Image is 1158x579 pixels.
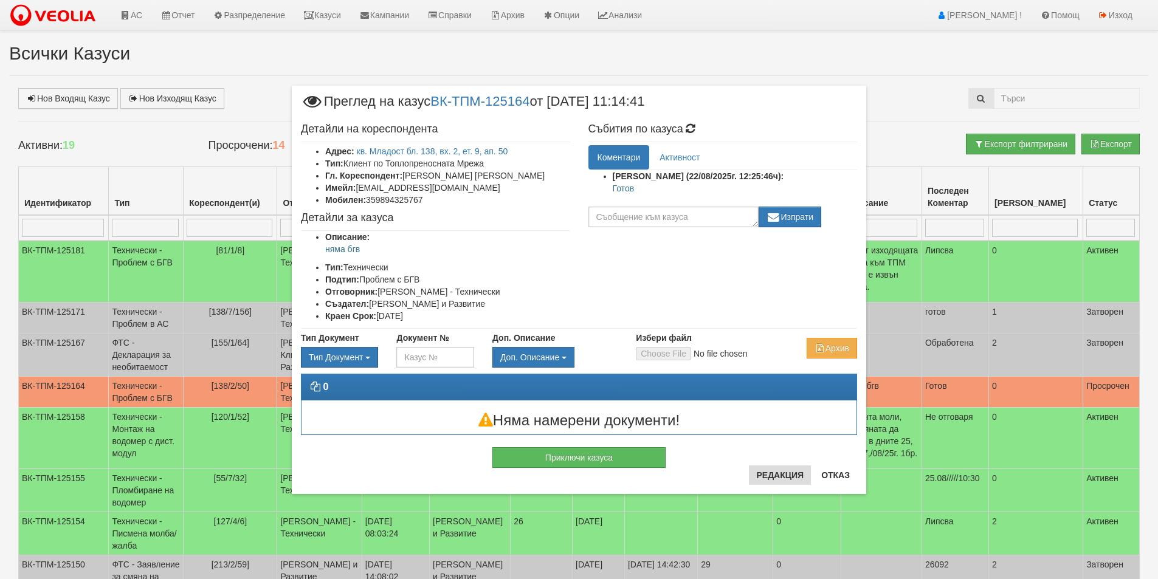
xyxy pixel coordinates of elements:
[325,286,570,298] li: [PERSON_NAME] - Технически
[325,183,356,193] b: Имейл:
[309,352,363,362] span: Тип Документ
[325,275,359,284] b: Подтип:
[325,261,570,273] li: Технически
[301,347,378,368] button: Тип Документ
[613,182,858,194] p: Готов
[749,465,811,485] button: Редакция
[396,332,449,344] label: Документ №
[650,145,709,170] a: Активност
[325,273,570,286] li: Проблем с БГВ
[492,347,574,368] button: Доп. Описание
[301,95,644,117] span: Преглед на казус от [DATE] 11:14:41
[325,194,570,206] li: 359894325767
[325,171,402,180] b: Гл. Кореспондент:
[325,299,369,309] b: Създател:
[807,338,857,358] button: Архив
[325,243,570,255] p: няма бгв
[396,347,474,368] input: Казус №
[323,382,328,392] strong: 0
[301,212,570,224] h4: Детайли за казуса
[492,347,618,368] div: Двоен клик, за изчистване на избраната стойност.
[814,465,857,485] button: Отказ
[430,94,529,109] a: ВК-ТПМ-125164
[357,146,508,156] a: кв. Младост бл. 138, вх. 2, ет. 9, ап. 50
[302,413,856,428] h3: Няма намерени документи!
[325,146,354,156] b: Адрес:
[636,332,692,344] label: Избери файл
[759,207,822,227] button: Изпрати
[325,232,370,242] b: Описание:
[325,298,570,310] li: [PERSON_NAME] и Развитие
[325,157,570,170] li: Клиент по Топлопреносната Мрежа
[325,170,570,182] li: [PERSON_NAME] [PERSON_NAME]
[325,287,377,296] b: Отговорник:
[325,182,570,194] li: [EMAIL_ADDRESS][DOMAIN_NAME]
[301,123,570,135] h4: Детайли на кореспондента
[325,195,366,205] b: Мобилен:
[325,310,570,322] li: [DATE]
[492,447,666,468] button: Приключи казуса
[325,311,376,321] b: Краен Срок:
[492,332,555,344] label: Доп. Описание
[325,159,343,168] b: Тип:
[588,145,650,170] a: Коментари
[613,171,784,181] strong: [PERSON_NAME] (22/08/2025г. 12:25:46ч):
[301,332,359,344] label: Тип Документ
[301,347,378,368] div: Двоен клик, за изчистване на избраната стойност.
[588,123,858,135] h4: Събития по казуса
[325,262,343,272] b: Тип:
[500,352,559,362] span: Доп. Описание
